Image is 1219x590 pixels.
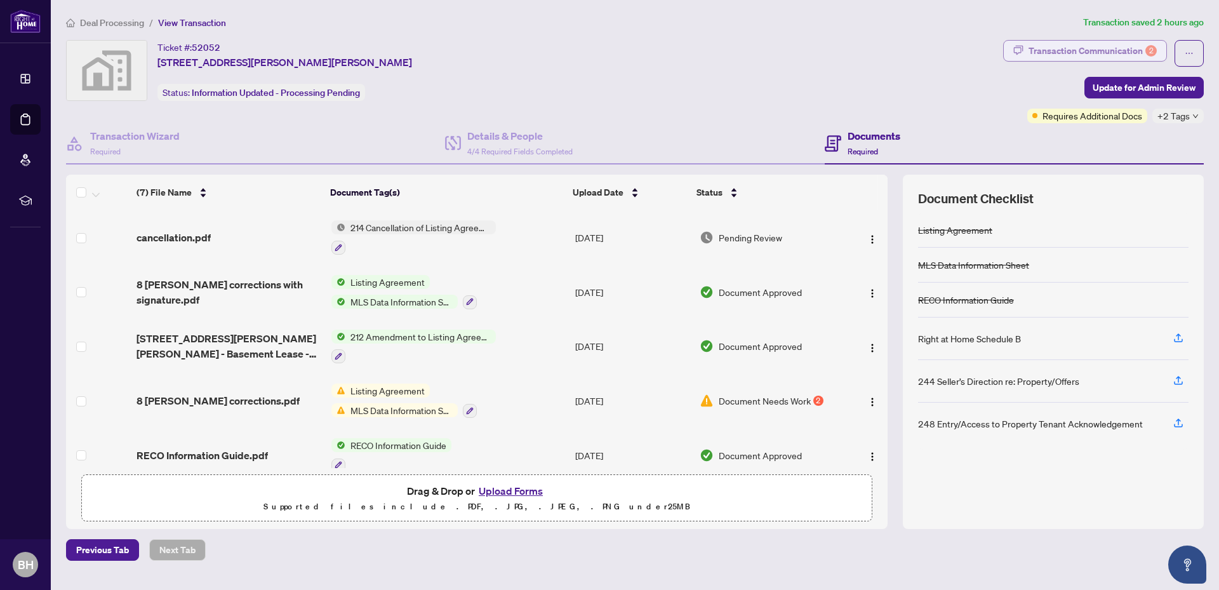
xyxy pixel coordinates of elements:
img: Status Icon [331,295,345,309]
span: Status [696,185,723,199]
span: RECO Information Guide [345,438,451,452]
span: Drag & Drop orUpload FormsSupported files include .PDF, .JPG, .JPEG, .PNG under25MB [82,475,872,522]
span: down [1192,113,1199,119]
p: Supported files include .PDF, .JPG, .JPEG, .PNG under 25 MB [90,499,864,514]
button: Status IconListing AgreementStatus IconMLS Data Information Sheet [331,275,477,309]
button: Logo [862,336,883,356]
span: RECO Information Guide.pdf [137,448,268,463]
div: Transaction Communication [1029,41,1157,61]
button: Logo [862,227,883,248]
li: / [149,15,153,30]
h4: Documents [848,128,900,144]
span: Document Approved [719,285,802,299]
button: Logo [862,391,883,411]
span: Drag & Drop or [407,483,547,499]
button: Status Icon214 Cancellation of Listing Agreement - Authority to Offer for Lease [331,220,496,255]
span: [STREET_ADDRESS][PERSON_NAME][PERSON_NAME] - Basement Lease - [GEOGRAPHIC_DATA] 212 - Amendment t... [137,331,321,361]
span: ellipsis [1185,49,1194,58]
div: 244 Seller’s Direction re: Property/Offers [918,374,1079,388]
span: 8 [PERSON_NAME] corrections with signature.pdf [137,277,321,307]
div: MLS Data Information Sheet [918,258,1029,272]
button: Status Icon212 Amendment to Listing Agreement - Authority to Offer for Lease Price Change/Extensi... [331,330,496,364]
button: Status IconRECO Information Guide [331,438,451,473]
span: BH [18,556,34,573]
span: Document Needs Work [719,394,811,408]
img: Logo [867,234,877,245]
img: Logo [867,397,877,407]
span: View Transaction [158,17,226,29]
span: (7) File Name [137,185,192,199]
span: Document Approved [719,339,802,353]
img: svg%3e [67,41,147,100]
span: Upload Date [573,185,623,199]
img: Logo [867,343,877,353]
span: 4/4 Required Fields Completed [467,147,573,156]
span: 8 [PERSON_NAME] corrections.pdf [137,393,300,408]
img: Status Icon [331,384,345,398]
img: Document Status [700,339,714,353]
img: Logo [867,288,877,298]
span: Pending Review [719,231,782,245]
img: Status Icon [331,275,345,289]
span: Document Checklist [918,190,1034,208]
button: Logo [862,445,883,466]
img: Document Status [700,394,714,408]
div: Ticket #: [157,40,220,55]
span: Listing Agreement [345,384,430,398]
div: 2 [813,396,823,406]
img: Status Icon [331,403,345,417]
span: 52052 [192,42,220,53]
span: Update for Admin Review [1093,77,1196,98]
img: Document Status [700,231,714,245]
td: [DATE] [570,210,694,265]
span: Required [848,147,878,156]
div: 2 [1145,45,1157,57]
div: Status: [157,84,365,101]
img: Logo [867,452,877,462]
button: Previous Tab [66,539,139,561]
td: [DATE] [570,373,694,428]
div: RECO Information Guide [918,293,1014,307]
img: Status Icon [331,330,345,344]
span: MLS Data Information Sheet [345,403,458,417]
button: Open asap [1168,546,1206,584]
button: Upload Forms [475,483,547,499]
div: 248 Entry/Access to Property Tenant Acknowledgement [918,417,1143,431]
td: [DATE] [570,319,694,374]
span: MLS Data Information Sheet [345,295,458,309]
button: Status IconListing AgreementStatus IconMLS Data Information Sheet [331,384,477,418]
span: Previous Tab [76,540,129,560]
div: Listing Agreement [918,223,992,237]
span: +2 Tags [1157,109,1190,123]
span: Deal Processing [80,17,144,29]
span: home [66,18,75,27]
span: 214 Cancellation of Listing Agreement - Authority to Offer for Lease [345,220,496,234]
span: 212 Amendment to Listing Agreement - Authority to Offer for Lease Price Change/Extension/Amendmen... [345,330,496,344]
div: Right at Home Schedule B [918,332,1021,345]
span: Listing Agreement [345,275,430,289]
h4: Transaction Wizard [90,128,180,144]
img: Status Icon [331,220,345,234]
span: Requires Additional Docs [1042,109,1142,123]
span: Required [90,147,121,156]
span: [STREET_ADDRESS][PERSON_NAME][PERSON_NAME] [157,55,412,70]
button: Transaction Communication2 [1003,40,1167,62]
td: [DATE] [570,428,694,483]
span: Document Approved [719,448,802,462]
span: cancellation.pdf [137,230,211,245]
th: Document Tag(s) [325,175,568,210]
h4: Details & People [467,128,573,144]
img: Document Status [700,285,714,299]
th: Upload Date [568,175,691,210]
th: (7) File Name [131,175,326,210]
img: logo [10,10,41,33]
th: Status [691,175,841,210]
button: Next Tab [149,539,206,561]
img: Document Status [700,448,714,462]
button: Update for Admin Review [1084,77,1204,98]
span: Information Updated - Processing Pending [192,87,360,98]
article: Transaction saved 2 hours ago [1083,15,1204,30]
td: [DATE] [570,265,694,319]
img: Status Icon [331,438,345,452]
button: Logo [862,282,883,302]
